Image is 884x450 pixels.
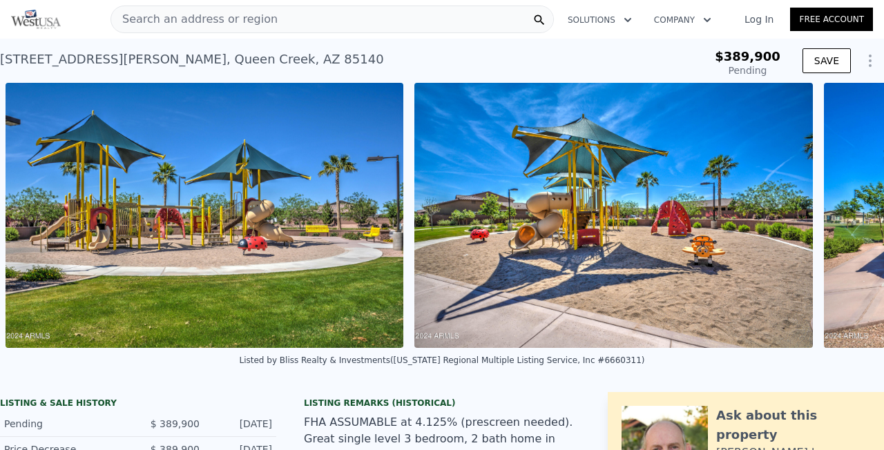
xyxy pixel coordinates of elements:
img: Sale: 144972661 Parcel: 2993165 [6,83,404,348]
div: Pending [715,63,780,77]
div: Listed by Bliss Realty & Investments ([US_STATE] Regional Multiple Listing Service, Inc #6660311) [239,355,644,365]
a: Log In [728,12,790,26]
button: Show Options [856,47,884,75]
div: [DATE] [211,417,272,431]
div: Listing Remarks (Historical) [304,398,580,409]
button: SAVE [803,48,851,73]
span: $389,900 [715,49,780,63]
div: Pending [4,417,127,431]
a: Free Account [790,8,873,31]
button: Solutions [557,8,643,32]
div: Ask about this property [716,406,870,444]
button: Company [643,8,722,32]
span: $ 389,900 [151,418,200,429]
img: Pellego [11,10,61,29]
span: Search an address or region [111,11,278,28]
img: Sale: 144972661 Parcel: 2993165 [414,83,813,348]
